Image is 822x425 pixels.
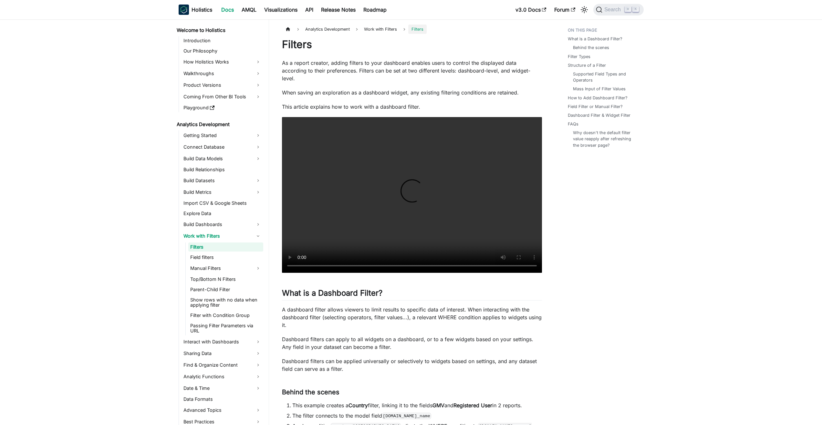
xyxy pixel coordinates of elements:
a: Behind the scenes [573,44,609,51]
p: A dashboard filter allows viewers to limit results to specific data of interest. When interacting... [282,306,542,329]
a: Getting Started [182,130,263,141]
a: Roadmap [359,5,390,15]
a: Coming From Other BI Tools [182,92,263,102]
a: AMQL [238,5,260,15]
a: Forum [550,5,579,15]
code: [DOMAIN_NAME]_name [382,413,431,419]
a: API [301,5,317,15]
video: Your browser does not support embedding video, but you can . [282,117,542,273]
li: The filter connects to the model field [292,412,542,420]
a: What is a Dashboard Filter? [568,36,622,42]
a: Explore Data [182,209,263,218]
h2: What is a Dashboard Filter? [282,288,542,301]
a: Advanced Topics [182,405,263,415]
a: Top/Bottom N Filters [188,275,263,284]
li: This example creates a filter, linking it to the fields and in 2 reports. [292,401,542,409]
a: Passing Filter Parameters via URL [188,321,263,335]
a: Build Datasets [182,175,263,186]
img: Holistics [179,5,189,15]
kbd: K [632,6,639,12]
a: Manual Filters [188,263,263,273]
strong: Country [349,402,368,409]
span: Work with Filters [361,25,400,34]
a: Build Dashboards [182,219,263,230]
a: Our Philosophy [182,46,263,55]
a: Build Metrics [182,187,263,197]
h3: Behind the scenes [282,388,542,396]
a: Date & Time [182,383,263,393]
a: HolisticsHolistics [179,5,212,15]
button: Switch between dark and light mode (currently light mode) [579,5,589,15]
a: Build Data Models [182,153,263,164]
a: Welcome to Holistics [175,26,263,35]
a: Analytics Development [175,120,263,129]
a: How to Add Dashboard Filter? [568,95,628,101]
a: Filter Types [568,54,590,60]
a: Import CSV & Google Sheets [182,199,263,208]
a: Analytic Functions [182,371,263,382]
a: Field Filter or Manual Filter? [568,104,623,110]
a: Introduction [182,36,263,45]
h1: Filters [282,38,542,51]
a: Field filters [188,253,263,262]
a: Interact with Dashboards [182,337,263,347]
a: Supported Field Types and Operators [573,71,637,83]
a: Visualizations [260,5,301,15]
a: Connect Database [182,142,263,152]
a: Show rows with no data when applying filter [188,295,263,310]
a: Product Versions [182,80,263,90]
nav: Docs sidebar [172,19,269,425]
a: Home page [282,25,294,34]
a: Dashboard Filter & Widget Filter [568,112,630,118]
a: Mass Input of Filter Values [573,86,626,92]
p: Dashboard filters can be applied universally or selectively to widgets based on settings, and any... [282,357,542,373]
kbd: ⌘ [625,6,631,12]
a: Walkthroughs [182,68,263,79]
a: v3.0 Docs [512,5,550,15]
a: Filter with Condition Group [188,311,263,320]
a: How Holistics Works [182,57,263,67]
a: FAQs [568,121,578,127]
a: Work with Filters [182,231,263,241]
strong: GMV [432,402,444,409]
nav: Breadcrumbs [282,25,542,34]
p: This article explains how to work with a dashboard filter. [282,103,542,111]
a: Why doesn't the default filter value reapply after refreshing the browser page? [573,130,637,148]
a: Playground [182,103,263,112]
strong: Registered User [453,402,492,409]
a: Sharing Data [182,348,263,359]
button: Search (Command+K) [593,4,643,15]
a: Parent-Child Filter [188,285,263,294]
span: Filters [408,25,427,34]
b: Holistics [192,6,212,14]
span: Analytics Development [302,25,353,34]
a: Data Formats [182,395,263,404]
a: Structure of a Filter [568,62,606,68]
span: Search [602,7,625,13]
a: Docs [217,5,238,15]
p: When saving an exploration as a dashboard widget, any existing filtering conditions are retained. [282,89,542,96]
a: Build Relationships [182,165,263,174]
p: As a report creator, adding filters to your dashboard enables users to control the displayed data... [282,59,542,82]
p: Dashboard filters can apply to all widgets on a dashboard, or to a few widgets based on your sett... [282,335,542,351]
a: Find & Organize Content [182,360,263,370]
a: Filters [188,242,263,252]
a: Release Notes [317,5,359,15]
